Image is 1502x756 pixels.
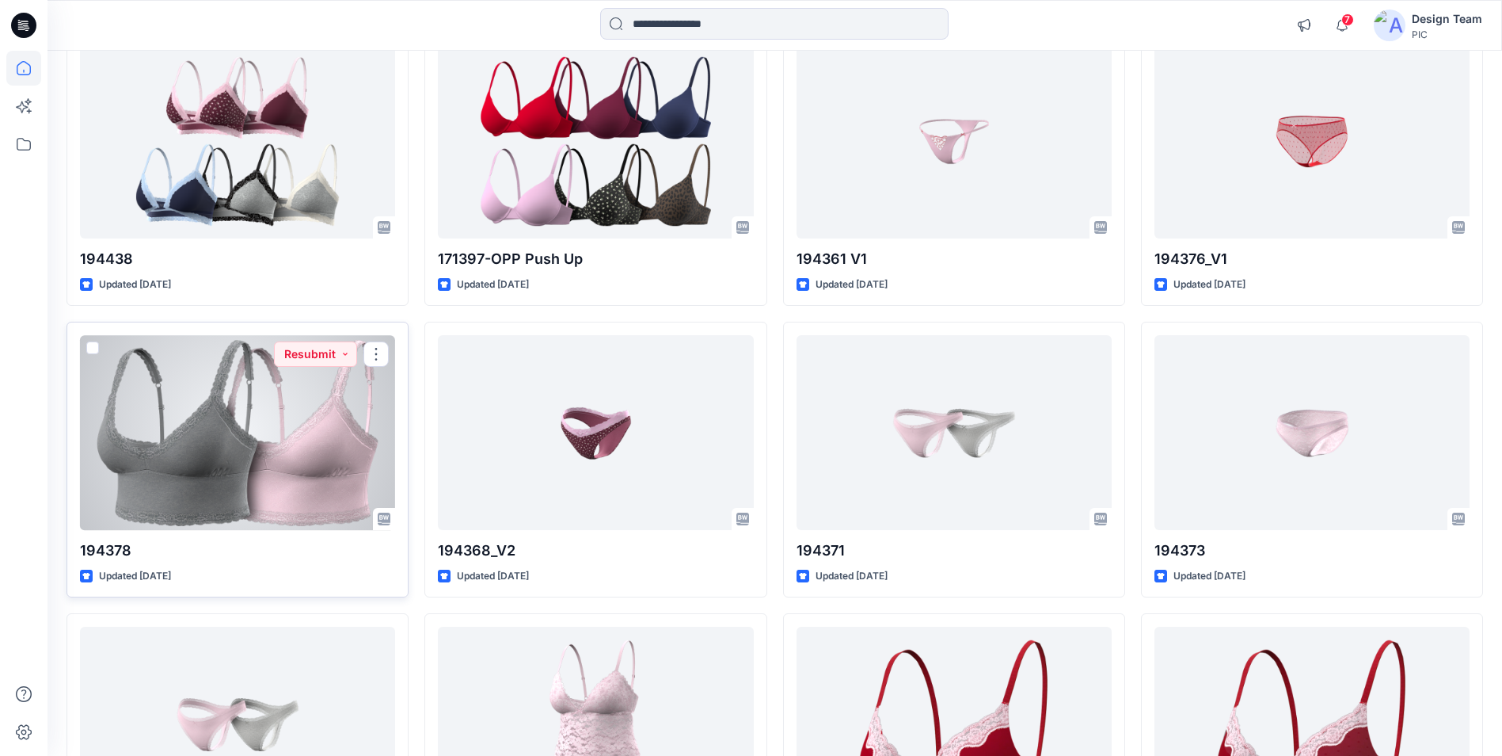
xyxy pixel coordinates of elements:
img: avatar [1374,10,1405,41]
p: 194378 [80,540,395,562]
p: 194368_V2 [438,540,753,562]
p: Updated [DATE] [1173,568,1245,585]
div: Design Team [1412,10,1482,29]
p: Updated [DATE] [99,568,171,585]
p: 171397-OPP Push Up [438,248,753,270]
p: Updated [DATE] [99,277,171,293]
p: 194438 [80,248,395,270]
a: 194361 V1 [797,44,1112,238]
a: 194371 [797,335,1112,529]
a: 194376_V1 [1154,44,1470,238]
a: 194368_V2 [438,335,753,529]
p: 194376_V1 [1154,248,1470,270]
p: Updated [DATE] [816,277,888,293]
a: 194438 [80,44,395,238]
div: PIC [1412,29,1482,40]
a: 194373 [1154,335,1470,529]
p: Updated [DATE] [457,277,529,293]
p: 194373 [1154,540,1470,562]
p: 194361 V1 [797,248,1112,270]
span: 7 [1341,13,1354,26]
p: Updated [DATE] [1173,277,1245,293]
p: 194371 [797,540,1112,562]
p: Updated [DATE] [457,568,529,585]
a: 171397-OPP Push Up [438,44,753,238]
a: 194378 [80,335,395,529]
p: Updated [DATE] [816,568,888,585]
